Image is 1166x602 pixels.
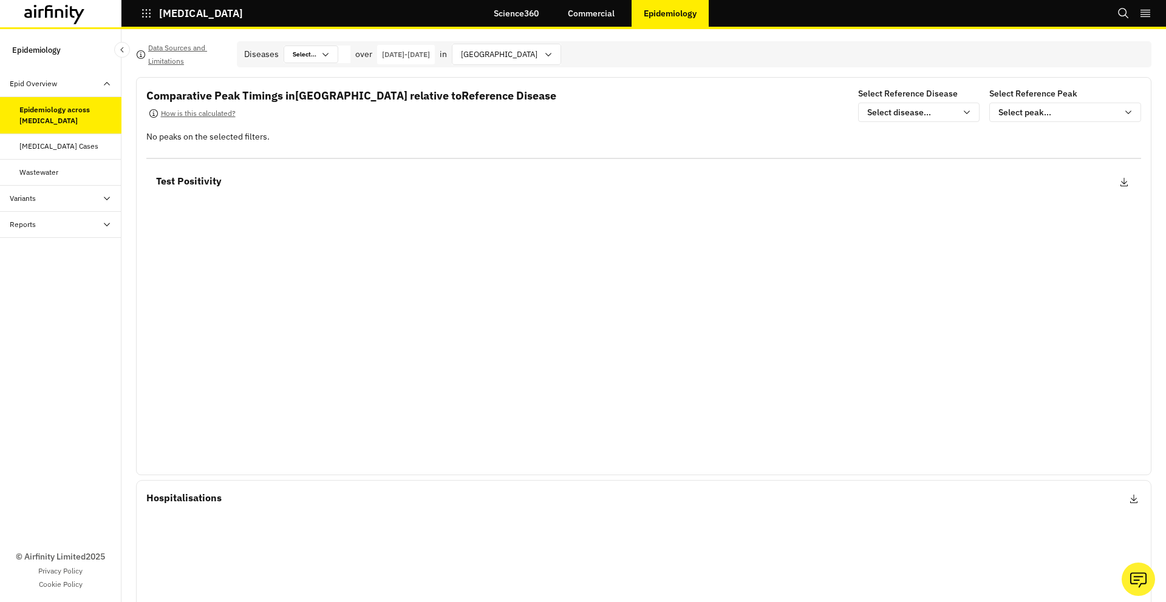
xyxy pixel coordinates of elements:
div: Diseases [244,48,279,61]
p: Hospitalisations [146,490,222,506]
div: [MEDICAL_DATA] Cases [19,141,98,152]
div: Variants [10,193,36,204]
a: Privacy Policy [38,566,83,577]
div: Epidemiology across [MEDICAL_DATA] [19,104,112,126]
button: [MEDICAL_DATA] [141,3,243,24]
p: © Airfinity Limited 2025 [16,550,105,563]
button: Ask our analysts [1122,563,1155,596]
div: Reports [10,219,36,230]
div: Epid Overview [10,78,57,89]
p: Epidemiology [12,39,61,61]
p: in [440,48,447,61]
p: No peaks on the selected filters. [146,130,1141,143]
p: Select Reference Peak [989,87,1077,100]
p: Select Reference Disease [858,87,958,100]
p: Comparative Peak Timings in [GEOGRAPHIC_DATA] relative to Reference Disease [146,87,556,104]
div: Wastewater [19,167,58,178]
p: [MEDICAL_DATA] [159,8,243,19]
p: Epidemiology [644,8,697,18]
p: Data Sources and Limitations [148,41,227,68]
p: Test Positivity [156,174,222,189]
a: Cookie Policy [39,579,83,590]
button: Search [1117,3,1130,24]
button: How is this calculated? [146,104,237,123]
div: Select disease... [867,106,956,119]
button: Close Sidebar [114,42,130,58]
button: Data Sources and Limitations [136,45,227,64]
p: [DATE] - [DATE] [382,49,430,60]
p: How is this calculated? [161,107,236,120]
p: over [355,48,372,61]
